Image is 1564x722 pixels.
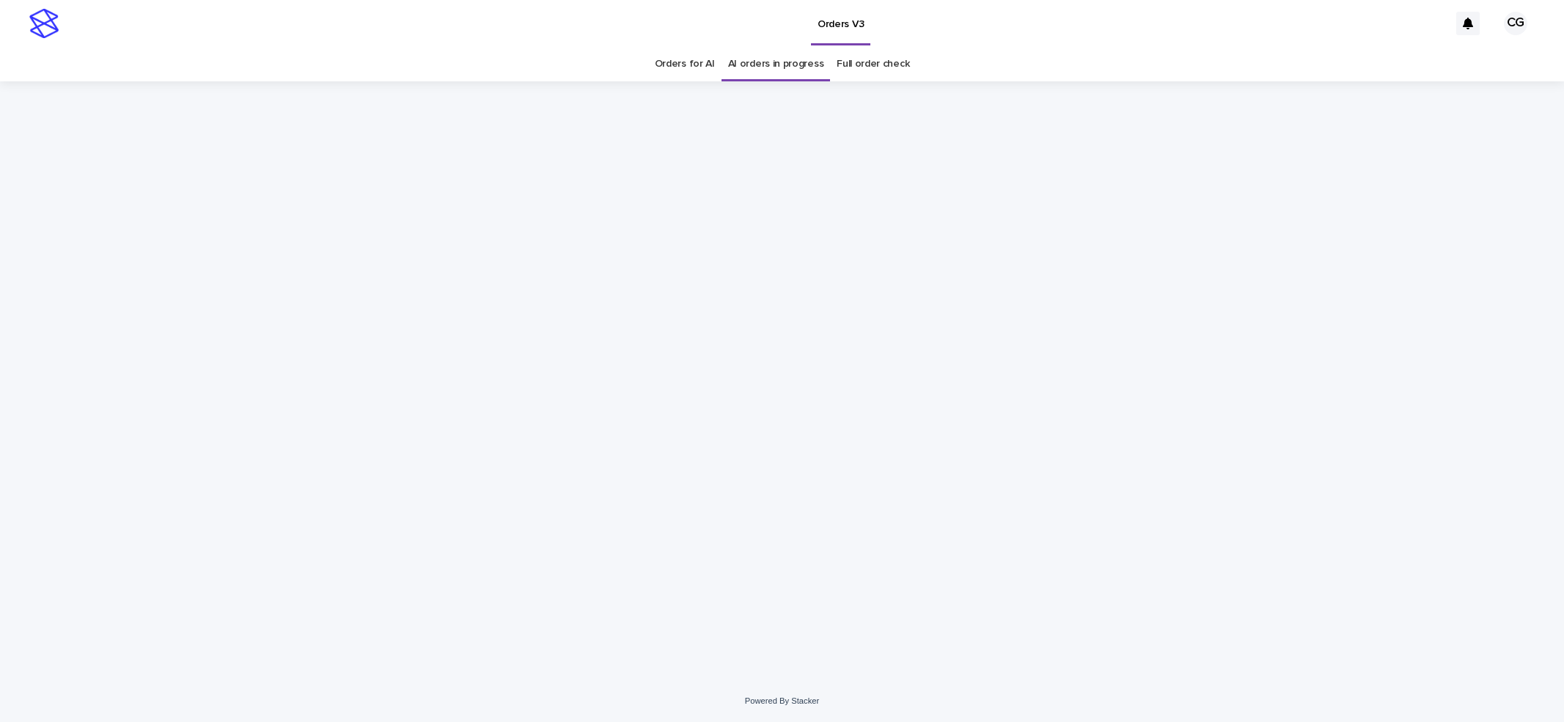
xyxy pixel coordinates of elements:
div: CG [1504,12,1527,35]
a: Full order check [837,47,909,81]
a: AI orders in progress [728,47,824,81]
img: stacker-logo-s-only.png [29,9,59,38]
a: Powered By Stacker [745,696,819,705]
a: Orders for AI [655,47,715,81]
